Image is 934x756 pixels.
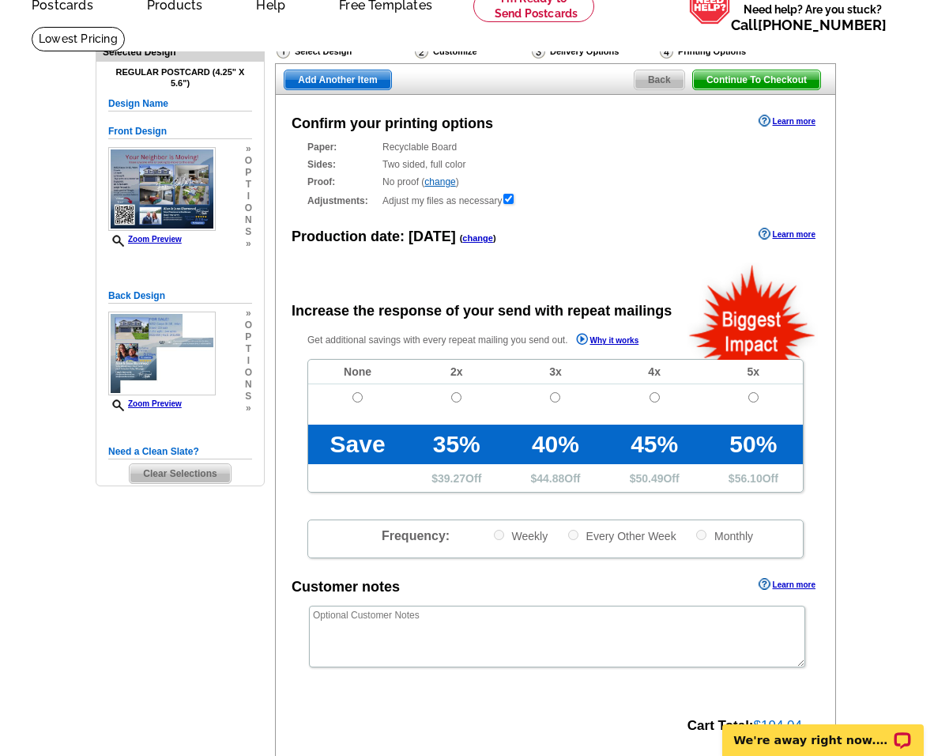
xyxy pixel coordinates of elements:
td: Save [308,425,407,464]
a: Why it works [576,333,639,350]
div: Customer notes [292,576,400,598]
p: Get additional savings with every repeat mailing you send out. [307,331,672,350]
strong: Adjustments: [307,194,378,208]
span: Clear Selections [130,464,230,483]
label: Monthly [695,528,753,543]
div: Customize [413,43,530,59]
span: p [245,331,252,343]
img: biggestImpact.png [687,263,818,360]
span: i [245,191,252,202]
td: $ Off [407,464,506,492]
td: 50% [704,425,803,464]
h4: Regular Postcard (4.25" x 5.6") [108,67,252,88]
a: change [462,233,493,243]
div: Adjust my files as necessary [307,192,804,208]
h5: Need a Clean Slate? [108,444,252,459]
td: 4x [605,360,704,384]
span: o [245,202,252,214]
input: Weekly [494,530,504,540]
td: 45% [605,425,704,464]
span: Add Another Item [284,70,390,89]
h5: Design Name [108,96,252,112]
a: Back [634,70,685,90]
span: 44.88 [537,472,564,485]
div: Printing Options [658,43,797,63]
div: Production date: [292,226,496,248]
a: [PHONE_NUMBER] [758,17,887,33]
td: 3x [506,360,604,384]
img: small-thumb.jpg [108,147,216,231]
img: Select Design [277,44,290,59]
img: Delivery Options [532,44,545,59]
span: Continue To Checkout [693,70,820,89]
h5: Back Design [108,289,252,304]
a: change [424,176,455,187]
span: p [245,167,252,179]
span: » [245,238,252,250]
span: o [245,367,252,379]
iframe: LiveChat chat widget [712,706,934,756]
span: n [245,214,252,226]
span: i [245,355,252,367]
span: Call [731,17,887,33]
div: Recyclable Board [307,140,804,154]
span: [DATE] [409,229,456,244]
span: s [245,226,252,238]
span: o [245,155,252,167]
div: Increase the response of your send with repeat mailings [292,301,672,322]
img: Customize [415,44,428,59]
td: 35% [407,425,506,464]
div: No proof ( ) [307,175,804,189]
span: Back [635,70,684,89]
span: o [245,319,252,331]
strong: Paper: [307,140,378,154]
label: Every Other Week [567,528,676,543]
span: » [245,403,252,414]
span: 39.27 [438,472,465,485]
span: » [245,143,252,155]
td: $ Off [506,464,604,492]
img: small-thumb.jpg [108,312,216,395]
td: 5x [704,360,803,384]
span: 50.49 [635,472,663,485]
a: Zoom Preview [108,235,182,244]
a: Zoom Preview [108,399,182,408]
h5: Front Design [108,124,252,139]
strong: Sides: [307,157,378,172]
input: Every Other Week [568,530,578,540]
div: Delivery Options [530,43,658,63]
span: s [245,391,252,403]
span: t [245,179,252,191]
label: Weekly [492,528,548,543]
a: Learn more [759,578,815,591]
strong: Proof: [307,175,378,189]
input: Monthly [696,530,706,540]
a: Learn more [759,115,815,127]
div: Confirm your printing options [292,113,493,134]
a: Add Another Item [284,70,391,90]
img: Printing Options & Summary [660,44,673,59]
span: t [245,343,252,355]
div: Select Design [275,43,413,63]
span: » [245,308,252,319]
td: $ Off [704,464,803,492]
td: $ Off [605,464,704,492]
span: Frequency: [382,529,450,542]
strong: Cart Total: [687,718,754,733]
td: 2x [407,360,506,384]
a: Learn more [759,228,815,240]
div: Selected Design [96,44,264,59]
span: Need help? Are you stuck? [731,2,894,33]
span: ( ) [460,233,496,243]
div: Two sided, full color [307,157,804,172]
span: n [245,379,252,391]
span: 56.10 [735,472,763,485]
td: None [308,360,407,384]
td: 40% [506,425,604,464]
